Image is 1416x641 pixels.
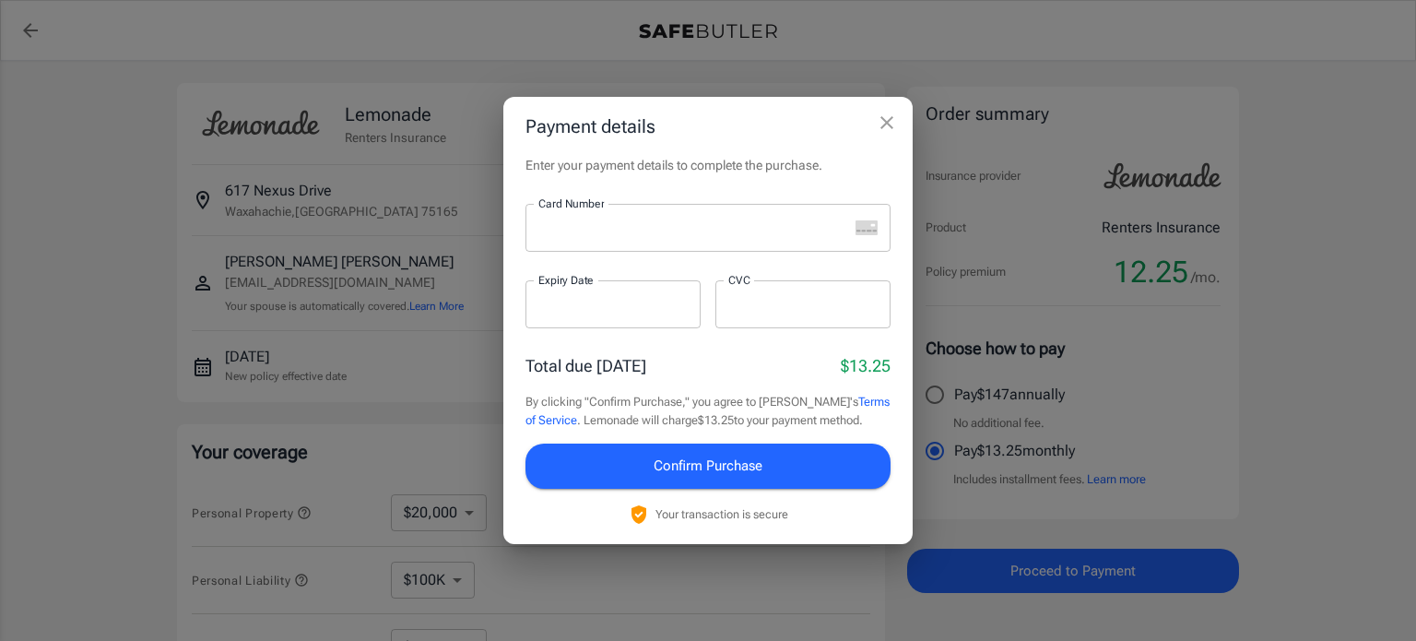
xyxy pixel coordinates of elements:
p: By clicking "Confirm Purchase," you agree to [PERSON_NAME]'s . Lemonade will charge $13.25 to you... [525,393,891,429]
span: Confirm Purchase [654,454,762,478]
button: Confirm Purchase [525,444,891,488]
a: Terms of Service [525,395,890,427]
button: close [868,104,905,141]
svg: unknown [855,220,878,235]
p: $13.25 [841,353,891,378]
iframe: Secure expiration date input frame [538,296,688,314]
p: Total due [DATE] [525,353,646,378]
iframe: Secure card number input frame [538,220,848,237]
p: Your transaction is secure [655,505,788,523]
label: Card Number [538,196,604,211]
iframe: Secure CVC input frame [728,296,878,314]
label: Expiry Date [538,272,594,288]
label: CVC [728,272,750,288]
p: Enter your payment details to complete the purchase. [525,156,891,174]
h2: Payment details [503,97,913,156]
